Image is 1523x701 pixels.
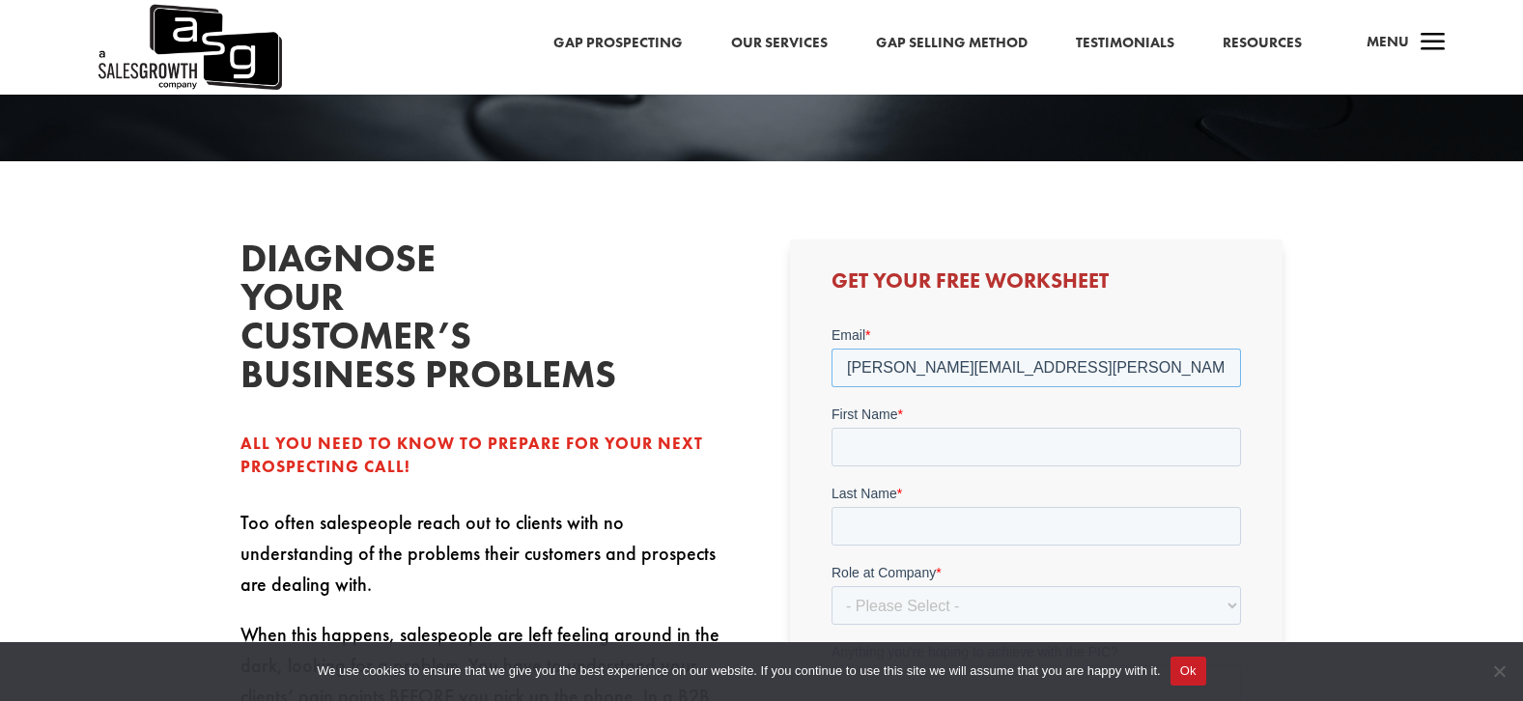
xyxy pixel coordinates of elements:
p: Too often salespeople reach out to clients with no understanding of the problems their customers ... [240,507,733,619]
a: Gap Prospecting [553,31,683,56]
span: No [1489,661,1509,681]
span: a [1414,24,1452,63]
h3: Get Your Free Worksheet [832,270,1241,301]
a: Our Services [731,31,828,56]
a: Gap Selling Method [876,31,1028,56]
h2: Diagnose your customer’s business problems [240,239,530,404]
a: Resources [1223,31,1302,56]
span: Menu [1367,32,1409,51]
a: Testimonials [1076,31,1174,56]
div: All you need to know to prepare for your next prospecting call! [240,433,733,479]
button: Ok [1170,657,1206,686]
span: We use cookies to ensure that we give you the best experience on our website. If you continue to ... [317,661,1160,681]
